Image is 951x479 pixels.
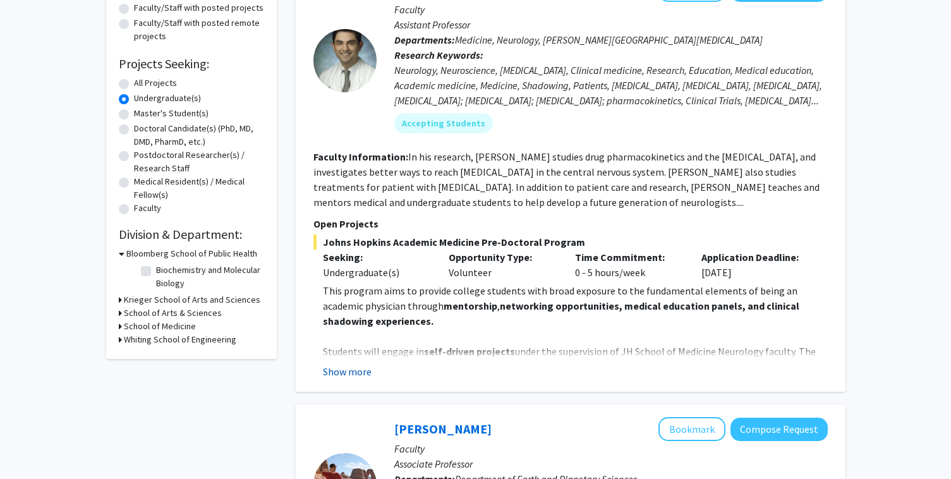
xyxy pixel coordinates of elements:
[134,16,264,43] label: Faculty/Staff with posted remote projects
[134,202,161,215] label: Faculty
[566,250,692,280] div: 0 - 5 hours/week
[134,76,177,90] label: All Projects
[134,175,264,202] label: Medical Resident(s) / Medical Fellow(s)
[323,344,828,389] p: Students will engage in under the supervision of JH School of Medicine Neurology faculty. The pro...
[313,234,828,250] span: Johns Hopkins Academic Medicine Pre-Doctoral Program
[394,2,828,17] p: Faculty
[156,264,261,290] label: Biochemistry and Molecular Biology
[124,306,222,320] h3: School of Arts & Sciences
[692,250,818,280] div: [DATE]
[323,300,799,327] strong: networking opportunities, medical education panels, and clinical shadowing experiences.
[124,333,236,346] h3: Whiting School of Engineering
[575,250,682,265] p: Time Commitment:
[313,150,408,163] b: Faculty Information:
[658,417,725,441] button: Add Kevin Lewis to Bookmarks
[701,250,809,265] p: Application Deadline:
[119,227,264,242] h2: Division & Department:
[134,122,264,149] label: Doctoral Candidate(s) (PhD, MD, DMD, PharmD, etc.)
[134,1,263,15] label: Faculty/Staff with posted projects
[394,63,828,108] div: Neurology, Neuroscience, [MEDICAL_DATA], Clinical medicine, Research, Education, Medical educatio...
[124,293,260,306] h3: Krieger School of Arts and Sciences
[323,250,430,265] p: Seeking:
[394,49,483,61] b: Research Keywords:
[455,33,763,46] span: Medicine, Neurology, [PERSON_NAME][GEOGRAPHIC_DATA][MEDICAL_DATA]
[394,33,455,46] b: Departments:
[444,300,497,312] strong: mentorship
[313,150,820,209] fg-read-more: In his research, [PERSON_NAME] studies drug pharmacokinetics and the [MEDICAL_DATA], and investig...
[394,113,493,133] mat-chip: Accepting Students
[323,283,828,329] p: This program aims to provide college students with broad exposure to the fundamental elements of ...
[394,17,828,32] p: Assistant Professor
[313,216,828,231] p: Open Projects
[394,441,828,456] p: Faculty
[134,107,209,120] label: Master's Student(s)
[119,56,264,71] h2: Projects Seeking:
[323,364,372,379] button: Show more
[449,250,556,265] p: Opportunity Type:
[323,265,430,280] div: Undergraduate(s)
[730,418,828,441] button: Compose Request to Kevin Lewis
[394,456,828,471] p: Associate Professor
[9,422,54,470] iframe: Chat
[124,320,196,333] h3: School of Medicine
[439,250,566,280] div: Volunteer
[134,149,264,175] label: Postdoctoral Researcher(s) / Research Staff
[134,92,201,105] label: Undergraduate(s)
[126,247,257,260] h3: Bloomberg School of Public Health
[394,421,492,437] a: [PERSON_NAME]
[424,345,515,358] strong: self-driven projects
